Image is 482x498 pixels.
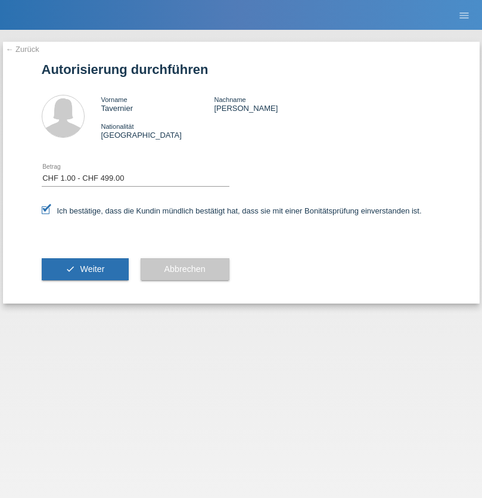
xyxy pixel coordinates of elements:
[458,10,470,21] i: menu
[164,264,206,274] span: Abbrechen
[101,123,134,130] span: Nationalität
[101,95,214,113] div: Tavernier
[101,96,128,103] span: Vorname
[42,62,441,77] h1: Autorisierung durchführen
[6,45,39,54] a: ← Zurück
[214,95,327,113] div: [PERSON_NAME]
[141,258,229,281] button: Abbrechen
[101,122,214,140] div: [GEOGRAPHIC_DATA]
[214,96,245,103] span: Nachname
[452,11,476,18] a: menu
[80,264,104,274] span: Weiter
[66,264,75,274] i: check
[42,206,422,215] label: Ich bestätige, dass die Kundin mündlich bestätigt hat, dass sie mit einer Bonitätsprüfung einvers...
[42,258,129,281] button: check Weiter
